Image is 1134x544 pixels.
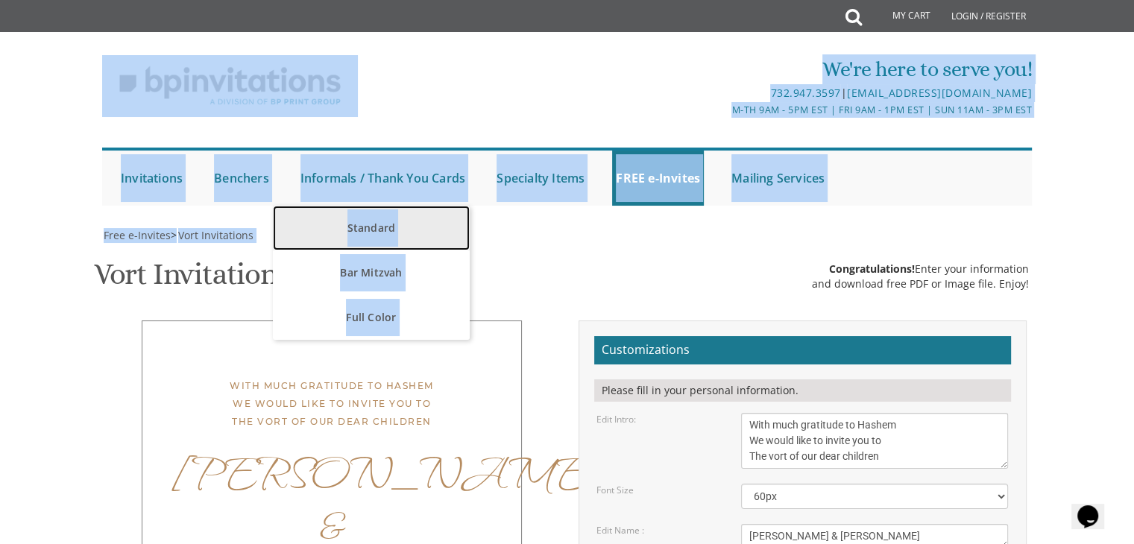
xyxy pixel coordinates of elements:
[596,413,636,426] label: Edit Intro:
[612,151,704,206] a: FREE e-Invites
[104,228,171,242] span: Free e-Invites
[812,276,1029,291] div: and download free PDF or Image file. Enjoy!
[413,102,1032,118] div: M-Th 9am - 5pm EST | Fri 9am - 1pm EST | Sun 11am - 3pm EST
[860,1,941,31] a: My Cart
[812,262,1029,276] div: Enter your information
[1071,484,1119,529] iframe: chat widget
[770,86,840,100] a: 732.947.3597
[178,228,253,242] span: Vort Invitations
[493,151,588,206] a: Specialty Items
[117,151,186,206] a: Invitations
[596,524,644,537] label: Edit Name :
[594,336,1011,364] h2: Customizations
[171,228,253,242] span: >
[273,206,469,250] a: Standard
[829,262,915,276] span: Congratulations!
[413,54,1032,84] div: We're here to serve you!
[594,379,1011,402] div: Please fill in your personal information.
[273,250,469,295] a: Bar Mitzvah
[177,228,253,242] a: Vort Invitations
[172,377,491,431] div: With much gratitude to Hashem We would like to invite you to The vort of our dear children
[210,151,273,206] a: Benchers
[596,484,634,496] label: Font Size
[741,413,1008,469] textarea: With much gratitude to Hashem We would like to invite you to The vort of our children
[102,228,171,242] a: Free e-Invites
[94,258,378,302] h1: Vort Invitation Style 18
[297,151,469,206] a: Informals / Thank You Cards
[847,86,1032,100] a: [EMAIL_ADDRESS][DOMAIN_NAME]
[102,55,358,117] img: BP Invitation Loft
[273,295,469,340] a: Full Color
[413,84,1032,102] div: |
[728,151,828,206] a: Mailing Services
